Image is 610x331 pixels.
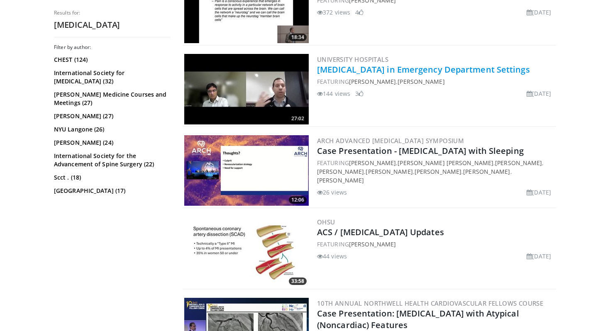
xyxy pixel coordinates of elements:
[317,226,444,238] a: ACS / [MEDICAL_DATA] Updates
[317,158,554,185] div: FEATURING , , , , , , ,
[54,10,170,16] p: Results for:
[289,115,307,122] span: 27:02
[415,168,461,175] a: [PERSON_NAME]
[54,44,170,51] h3: Filter by author:
[349,159,396,167] a: [PERSON_NAME]
[54,90,168,107] a: [PERSON_NAME] Medicine Courses and Meetings (27)
[317,218,335,226] a: OHSU
[527,188,551,197] li: [DATE]
[398,78,444,85] a: [PERSON_NAME]
[317,188,347,197] li: 26 views
[317,55,388,63] a: University Hospitals
[495,159,542,167] a: [PERSON_NAME]
[54,173,168,182] a: Scct . (18)
[289,34,307,41] span: 18:34
[184,135,309,206] a: 12:06
[54,56,168,64] a: CHEST (124)
[317,299,543,307] a: 10th Annual Northwell Health Cardiovascular Fellows Course
[527,8,551,17] li: [DATE]
[289,196,307,204] span: 12:06
[289,277,307,285] span: 33:58
[54,69,168,85] a: International Society for [MEDICAL_DATA] (32)
[184,54,309,124] a: 27:02
[355,89,364,98] li: 3
[317,145,524,156] a: Case Presentation - [MEDICAL_DATA] with Sleeping
[317,64,530,75] a: [MEDICAL_DATA] in Emergency Department Settings
[355,8,364,17] li: 4
[317,77,554,86] div: FEATURING ,
[527,252,551,260] li: [DATE]
[317,136,464,145] a: ARCH Advanced [MEDICAL_DATA] Symposium
[317,89,350,98] li: 144 views
[349,78,396,85] a: [PERSON_NAME]
[349,240,396,248] a: [PERSON_NAME]
[317,176,364,184] a: [PERSON_NAME]
[54,139,168,147] a: [PERSON_NAME] (24)
[54,152,168,168] a: International Society for the Advancement of Spine Surgery (22)
[184,135,309,206] img: d576d41d-cc8c-43d1-9aea-31c8d1288a58.300x170_q85_crop-smart_upscale.jpg
[317,168,364,175] a: [PERSON_NAME]
[184,54,309,124] img: 17711081-bc8f-4375-970f-4302d4723734.300x170_q85_crop-smart_upscale.jpg
[527,89,551,98] li: [DATE]
[463,168,510,175] a: [PERSON_NAME]
[54,187,168,195] a: [GEOGRAPHIC_DATA] (17)
[54,112,168,120] a: [PERSON_NAME] (27)
[317,252,347,260] li: 44 views
[54,19,170,30] h2: [MEDICAL_DATA]
[398,159,493,167] a: [PERSON_NAME] [PERSON_NAME]
[184,217,309,287] img: 1854a5b0-b2d8-4431-8590-775ec94455bc.300x170_q85_crop-smart_upscale.jpg
[54,125,168,134] a: NYU Langone (26)
[366,168,412,175] a: [PERSON_NAME]
[317,308,519,331] a: Case Presentation: [MEDICAL_DATA] with Atypical (Noncardiac) Features
[317,240,554,248] div: FEATURING
[317,8,350,17] li: 372 views
[184,217,309,287] a: 33:58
